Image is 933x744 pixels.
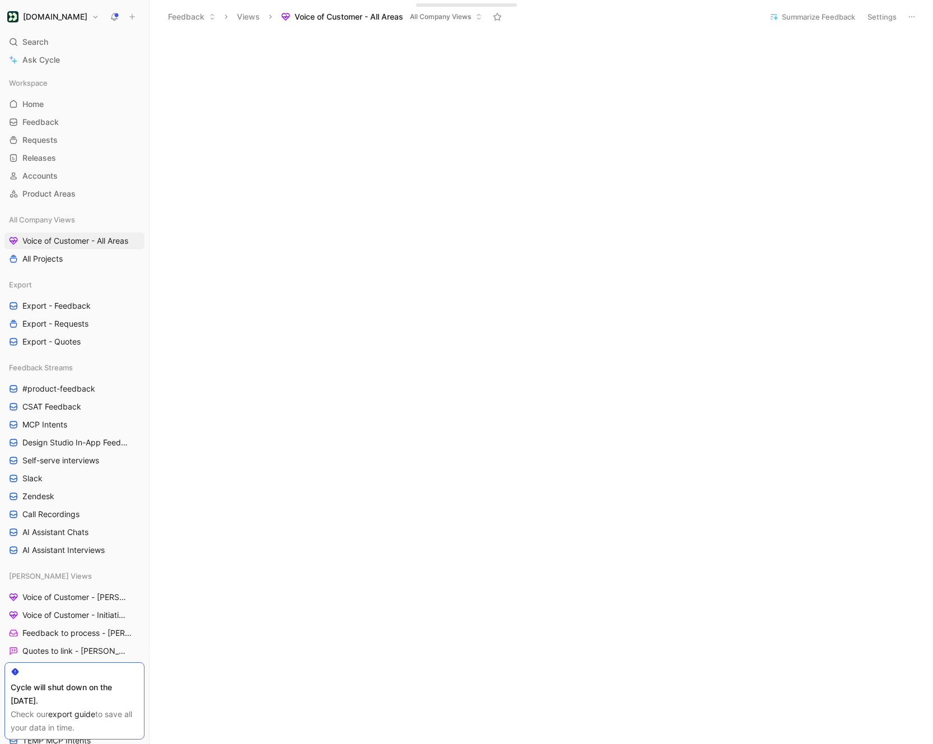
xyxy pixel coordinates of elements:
[862,9,902,25] button: Settings
[4,75,144,91] div: Workspace
[232,8,265,25] button: Views
[22,419,67,430] span: MCP Intents
[4,211,144,267] div: All Company ViewsVoice of Customer - All AreasAll Projects
[4,380,144,397] a: #product-feedback
[4,452,144,469] a: Self-serve interviews
[4,589,144,606] a: Voice of Customer - [PERSON_NAME]
[4,232,144,249] a: Voice of Customer - All Areas
[22,152,56,164] span: Releases
[4,276,144,350] div: ExportExport - FeedbackExport - RequestsExport - Quotes
[9,77,48,89] span: Workspace
[4,470,144,487] a: Slack
[23,12,87,22] h1: [DOMAIN_NAME]
[4,333,144,350] a: Export - Quotes
[22,401,81,412] span: CSAT Feedback
[4,488,144,505] a: Zendesk
[22,527,88,538] span: AI Assistant Chats
[22,99,44,110] span: Home
[4,643,144,659] a: Quotes to link - [PERSON_NAME]
[22,592,131,603] span: Voice of Customer - [PERSON_NAME]
[4,524,144,541] a: AI Assistant Chats
[4,168,144,184] a: Accounts
[4,114,144,131] a: Feedback
[22,645,130,657] span: Quotes to link - [PERSON_NAME]
[4,34,144,50] div: Search
[4,211,144,228] div: All Company Views
[22,336,81,347] span: Export - Quotes
[4,52,144,68] a: Ask Cycle
[4,132,144,148] a: Requests
[22,509,80,520] span: Call Recordings
[22,253,63,264] span: All Projects
[4,607,144,624] a: Voice of Customer - Initiatives
[22,170,58,182] span: Accounts
[163,8,221,25] button: Feedback
[22,53,60,67] span: Ask Cycle
[22,627,132,639] span: Feedback to process - [PERSON_NAME]
[4,434,144,451] a: Design Studio In-App Feedback
[22,134,58,146] span: Requests
[22,117,59,128] span: Feedback
[9,362,73,373] span: Feedback Streams
[22,545,105,556] span: AI Assistant Interviews
[4,359,144,559] div: Feedback Streams#product-feedbackCSAT FeedbackMCP IntentsDesign Studio In-App FeedbackSelf-serve ...
[22,300,91,311] span: Export - Feedback
[22,383,95,394] span: #product-feedback
[4,96,144,113] a: Home
[410,11,471,22] span: All Company Views
[22,35,48,49] span: Search
[4,297,144,314] a: Export - Feedback
[9,570,92,582] span: [PERSON_NAME] Views
[22,455,99,466] span: Self-serve interviews
[22,473,43,484] span: Slack
[4,416,144,433] a: MCP Intents
[7,11,18,22] img: Customer.io
[22,318,88,329] span: Export - Requests
[4,250,144,267] a: All Projects
[4,506,144,523] a: Call Recordings
[276,8,487,25] button: Voice of Customer - All AreasAll Company Views
[22,610,129,621] span: Voice of Customer - Initiatives
[48,709,95,719] a: export guide
[22,491,54,502] span: Zendesk
[4,185,144,202] a: Product Areas
[11,681,138,708] div: Cycle will shut down on the [DATE].
[4,150,144,166] a: Releases
[22,437,130,448] span: Design Studio In-App Feedback
[4,315,144,332] a: Export - Requests
[4,542,144,559] a: AI Assistant Interviews
[22,188,76,199] span: Product Areas
[764,9,860,25] button: Summarize Feedback
[9,214,75,225] span: All Company Views
[4,661,144,677] a: [PERSON_NAME] - Projects
[4,568,144,584] div: [PERSON_NAME] Views
[4,625,144,641] a: Feedback to process - [PERSON_NAME]
[11,708,138,734] div: Check our to save all your data in time.
[4,9,102,25] button: Customer.io[DOMAIN_NAME]
[22,235,128,247] span: Voice of Customer - All Areas
[4,276,144,293] div: Export
[9,279,32,290] span: Export
[295,11,403,22] span: Voice of Customer - All Areas
[4,359,144,376] div: Feedback Streams
[4,398,144,415] a: CSAT Feedback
